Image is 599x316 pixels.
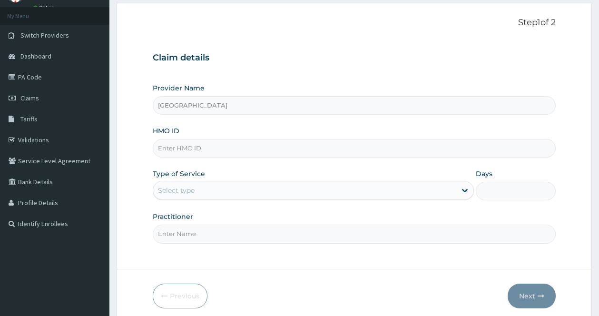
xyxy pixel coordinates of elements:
[153,83,205,93] label: Provider Name
[153,225,556,243] input: Enter Name
[153,139,556,158] input: Enter HMO ID
[153,212,193,221] label: Practitioner
[153,18,556,28] p: Step 1 of 2
[33,4,56,11] a: Online
[20,52,51,60] span: Dashboard
[20,115,38,123] span: Tariffs
[153,284,207,308] button: Previous
[153,169,205,178] label: Type of Service
[508,284,556,308] button: Next
[20,94,39,102] span: Claims
[476,169,492,178] label: Days
[20,31,69,39] span: Switch Providers
[153,53,556,63] h3: Claim details
[153,126,179,136] label: HMO ID
[158,186,195,195] div: Select type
